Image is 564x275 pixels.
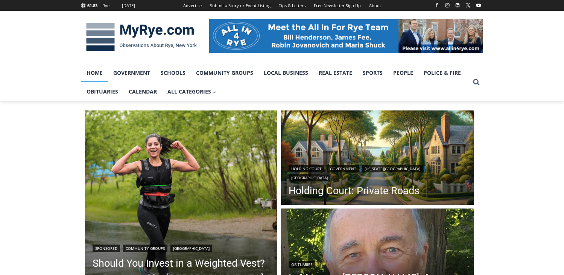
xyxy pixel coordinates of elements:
[93,243,270,252] div: | |
[327,165,359,172] a: Government
[99,2,100,6] span: F
[432,1,441,10] a: Facebook
[81,63,108,82] a: Home
[102,2,109,9] div: Rye
[81,63,470,101] nav: Primary Navigation
[122,2,135,9] div: [DATE]
[170,245,212,252] a: [GEOGRAPHIC_DATA]
[357,63,388,82] a: Sports
[474,1,483,10] a: YouTube
[470,76,483,89] button: View Search Form
[281,110,474,207] a: Read More Holding Court: Private Roads
[443,1,452,10] a: Instagram
[289,163,466,181] div: | | |
[289,165,324,172] a: Holding Court
[167,88,216,96] span: All Categories
[313,63,357,82] a: Real Estate
[362,165,423,172] a: [US_STATE][GEOGRAPHIC_DATA]
[209,19,483,53] img: All in for Rye
[289,185,466,196] a: Holding Court: Private Roads
[281,110,474,207] img: DALLE 2025-09-08 Holding Court 2025-09-09 Private Roads
[81,18,202,57] img: MyRye.com
[123,245,167,252] a: Community Groups
[87,3,97,8] span: 61.83
[258,63,313,82] a: Local Business
[162,82,222,101] a: All Categories
[81,82,123,101] a: Obituaries
[155,63,191,82] a: Schools
[388,63,418,82] a: People
[418,63,466,82] a: Police & Fire
[289,261,315,268] a: Obituaries
[93,245,120,252] a: Sponsored
[191,63,258,82] a: Community Groups
[108,63,155,82] a: Government
[289,174,330,181] a: [GEOGRAPHIC_DATA]
[123,82,162,101] a: Calendar
[453,1,462,10] a: Linkedin
[464,1,473,10] a: X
